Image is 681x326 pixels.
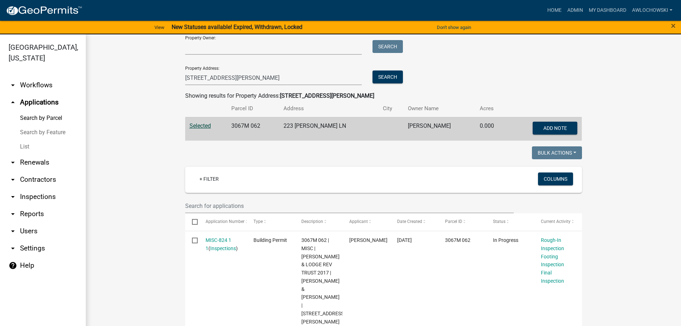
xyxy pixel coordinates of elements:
datatable-header-cell: Status [486,213,534,230]
a: Rough-In Inspection [541,237,564,251]
button: Add Note [533,122,577,135]
span: Current Activity [541,219,571,224]
span: Applicant [349,219,368,224]
i: help [9,261,17,270]
datatable-header-cell: Parcel ID [438,213,486,230]
i: arrow_drop_down [9,244,17,253]
button: Search [372,40,403,53]
datatable-header-cell: Date Created [390,213,438,230]
span: × [671,21,676,31]
i: arrow_drop_down [9,81,17,89]
datatable-header-cell: Applicant [342,213,390,230]
span: Richard Dahm [349,237,388,243]
th: Parcel ID [227,100,280,117]
input: Search for applications [185,199,514,213]
span: Parcel ID [445,219,462,224]
span: Status [493,219,505,224]
a: Selected [189,122,211,129]
button: Close [671,21,676,30]
datatable-header-cell: Description [295,213,342,230]
a: Inspections [210,245,236,251]
th: Owner Name [404,100,475,117]
span: 04/28/2022 [397,237,412,243]
td: 0.000 [475,117,507,141]
span: Description [301,219,323,224]
span: In Progress [493,237,518,243]
datatable-header-cell: Current Activity [534,213,582,230]
strong: New Statuses available! Expired, Withdrawn, Locked [172,24,302,30]
a: View [152,21,167,33]
datatable-header-cell: Application Number [199,213,247,230]
button: Don't show again [434,21,474,33]
a: awlochowski [629,4,675,17]
span: Application Number [206,219,245,224]
td: 3067M 062 [227,117,280,141]
a: + Filter [194,172,224,185]
button: Bulk Actions [532,146,582,159]
i: arrow_drop_down [9,193,17,201]
a: MISC-824 1 1 [206,237,231,251]
a: Admin [564,4,586,17]
a: Final Inspection [541,270,564,284]
datatable-header-cell: Type [247,213,295,230]
i: arrow_drop_up [9,98,17,107]
span: 3067M 062 | MISC | GRAUS-ZIMMERMAN & LODGE REV TRUST 2017 | JEFFREY A LODGE & KYNA GRAUS ZIMMERMA... [301,237,345,325]
span: Date Created [397,219,422,224]
i: arrow_drop_down [9,227,17,235]
i: arrow_drop_down [9,175,17,184]
th: City [379,100,404,117]
a: Footing Inspection [541,254,564,268]
button: Columns [538,172,573,185]
td: [PERSON_NAME] [404,117,475,141]
span: Building Permit [253,237,287,243]
a: My Dashboard [586,4,629,17]
button: Search [372,70,403,83]
a: Home [544,4,564,17]
i: arrow_drop_down [9,210,17,218]
span: 3067M 062 [445,237,470,243]
th: Address [279,100,379,117]
datatable-header-cell: Select [185,213,199,230]
span: Add Note [543,125,567,131]
strong: [STREET_ADDRESS][PERSON_NAME] [280,92,374,99]
span: Type [253,219,263,224]
th: Acres [475,100,507,117]
div: Showing results for Property Address: [185,92,582,100]
div: ( ) [206,236,240,253]
i: arrow_drop_down [9,158,17,167]
td: 223 [PERSON_NAME] LN [279,117,379,141]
